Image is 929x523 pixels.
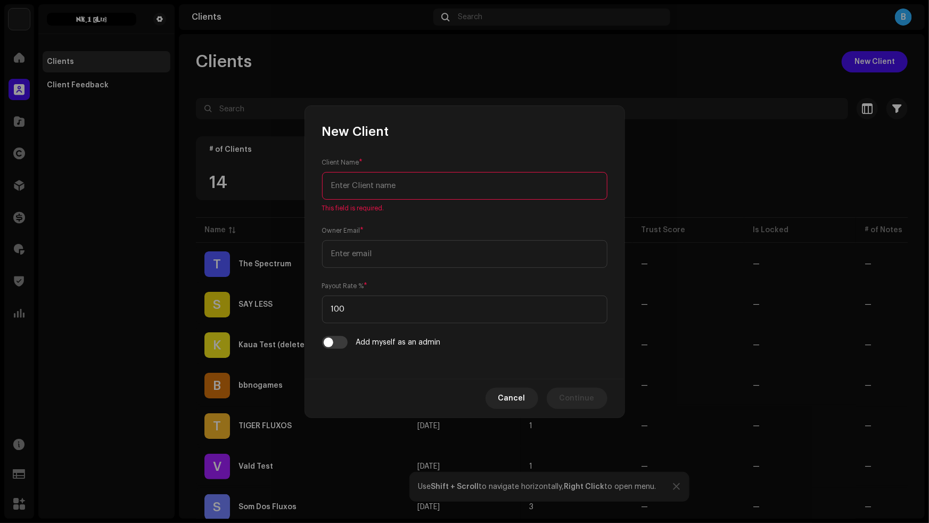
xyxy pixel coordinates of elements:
input: Enter Client name [322,172,607,200]
small: Payout Rate % [322,281,364,291]
span: New Client [322,123,389,140]
input: Enter email [322,240,607,268]
button: Cancel [486,388,538,409]
span: Continue [560,388,595,409]
small: Owner Email [322,225,360,236]
div: Add myself as an admin [356,338,441,347]
span: Cancel [498,388,525,409]
button: Continue [547,388,607,409]
input: Enter payout rate % [322,296,607,323]
small: Client Name [322,157,359,168]
span: This field is required. [322,204,607,213]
